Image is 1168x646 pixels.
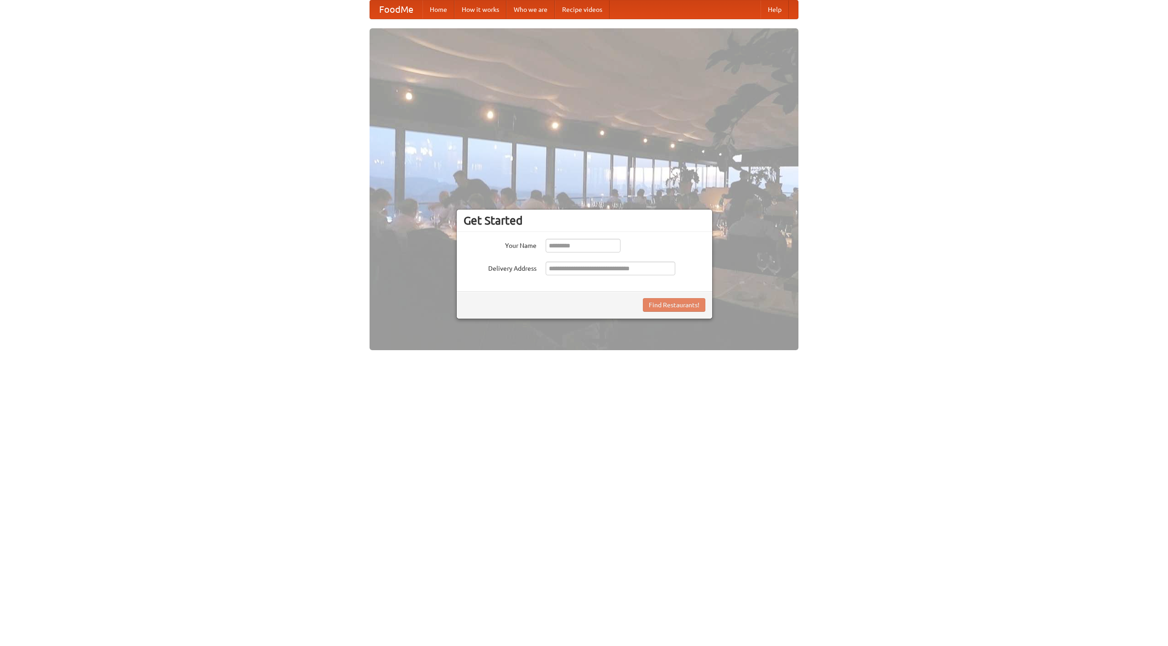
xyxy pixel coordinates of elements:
label: Your Name [464,239,537,250]
button: Find Restaurants! [643,298,705,312]
label: Delivery Address [464,262,537,273]
a: Who we are [506,0,555,19]
a: Home [422,0,454,19]
a: How it works [454,0,506,19]
a: Help [761,0,789,19]
a: FoodMe [370,0,422,19]
a: Recipe videos [555,0,610,19]
h3: Get Started [464,214,705,227]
